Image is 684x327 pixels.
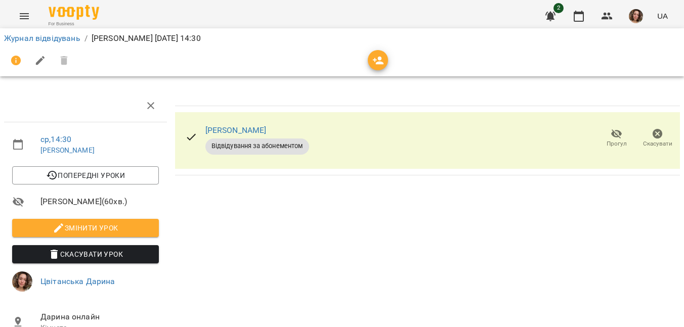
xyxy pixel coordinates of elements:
a: [PERSON_NAME] [205,125,267,135]
span: Скасувати [643,139,672,148]
span: [PERSON_NAME] ( 60 хв. ) [40,196,159,208]
span: Змінити урок [20,222,151,234]
span: For Business [49,21,99,27]
button: UA [653,7,672,25]
span: Відвідування за абонементом [205,142,309,151]
button: Змінити урок [12,219,159,237]
p: [PERSON_NAME] [DATE] 14:30 [92,32,201,44]
button: Скасувати Урок [12,245,159,263]
img: 15232f8e2fb0b95b017a8128b0c4ecc9.jpg [12,271,32,292]
a: Журнал відвідувань [4,33,80,43]
span: UA [657,11,668,21]
a: [PERSON_NAME] [40,146,95,154]
span: 2 [553,3,564,13]
button: Скасувати [637,124,678,153]
a: ср , 14:30 [40,134,71,144]
span: Прогул [607,139,627,148]
nav: breadcrumb [4,32,680,44]
li: / [84,32,88,44]
span: Дарина онлайн [40,311,159,323]
button: Menu [12,4,36,28]
button: Попередні уроки [12,166,159,184]
img: Voopty Logo [49,5,99,20]
span: Скасувати Урок [20,248,151,260]
span: Попередні уроки [20,169,151,181]
a: Цвітанська Дарина [40,276,115,286]
button: Прогул [596,124,637,153]
img: 15232f8e2fb0b95b017a8128b0c4ecc9.jpg [629,9,643,23]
